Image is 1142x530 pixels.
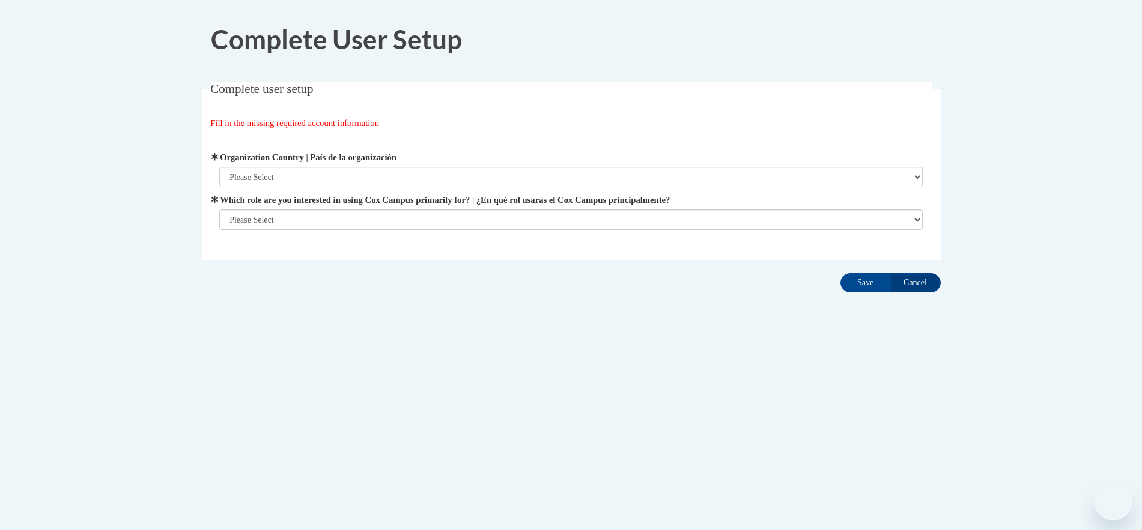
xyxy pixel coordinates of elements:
[840,273,891,292] input: Save
[219,193,923,206] label: Which role are you interested in using Cox Campus primarily for? | ¿En qué rol usarás el Cox Camp...
[210,82,313,96] span: Complete user setup
[211,23,462,55] span: Complete User Setup
[1094,482,1132,520] iframe: Button to launch messaging window
[890,273,941,292] input: Cancel
[219,151,923,164] label: Organization Country | País de la organización
[210,118,379,128] span: Fill in the missing required account information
